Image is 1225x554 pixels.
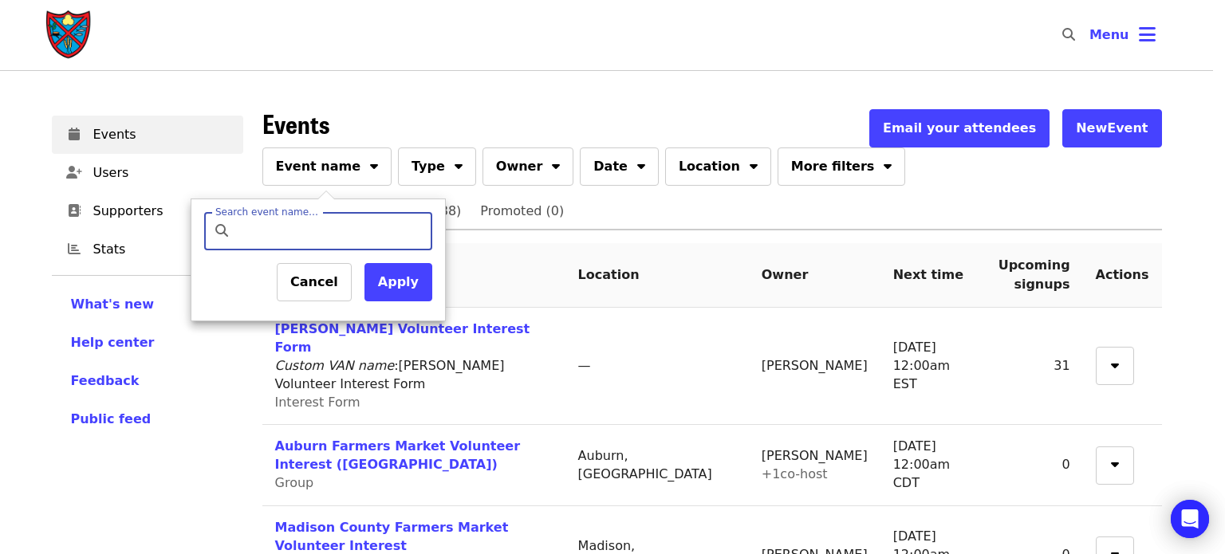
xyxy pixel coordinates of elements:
[277,263,352,301] button: Cancel
[215,223,228,238] i: search icon
[364,263,432,301] button: Apply
[1171,500,1209,538] div: Open Intercom Messenger
[215,207,318,217] label: Search event name…
[238,212,426,250] input: Search event name…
